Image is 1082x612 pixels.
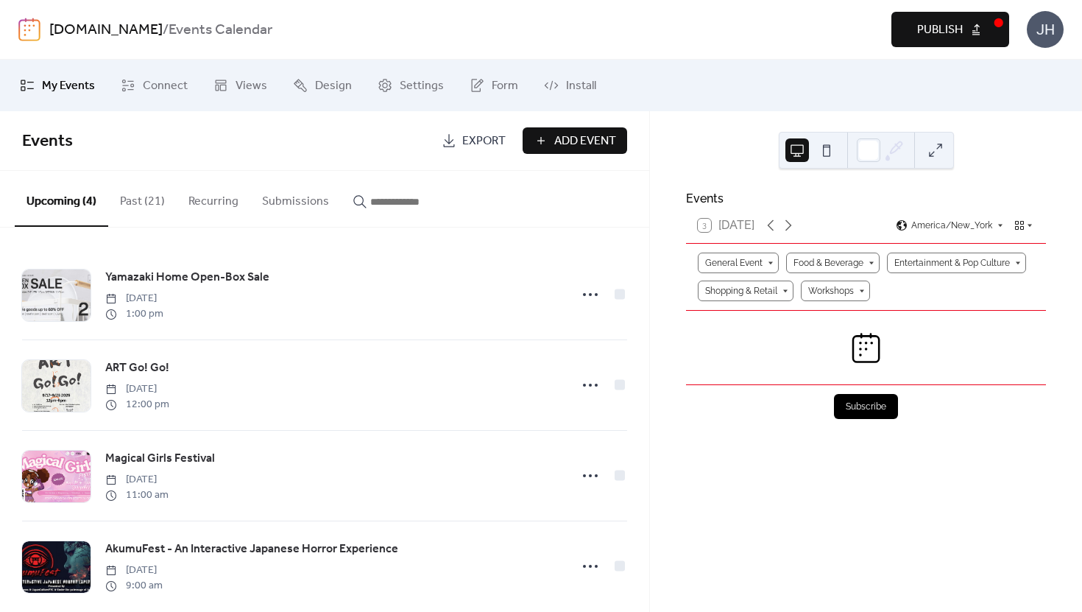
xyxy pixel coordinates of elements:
button: Add Event [523,127,627,154]
span: [DATE] [105,563,163,578]
a: Design [282,66,363,105]
a: Connect [110,66,199,105]
span: ART Go! Go! [105,359,169,377]
a: My Events [9,66,106,105]
button: Publish [891,12,1009,47]
div: Events [686,190,1046,208]
a: [DOMAIN_NAME] [49,16,163,44]
span: Views [236,77,267,95]
span: Magical Girls Festival [105,450,215,468]
span: Form [492,77,518,95]
a: Magical Girls Festival [105,449,215,468]
a: Form [459,66,529,105]
button: Past (21) [108,171,177,225]
span: America/New_York [911,221,992,230]
span: Connect [143,77,188,95]
a: Views [202,66,278,105]
span: 9:00 am [105,578,163,594]
a: Settings [367,66,455,105]
span: [DATE] [105,291,163,306]
a: AkumuFest - An Interactive Japanese Horror Experience [105,540,398,559]
b: / [163,16,169,44]
a: ART Go! Go! [105,359,169,378]
span: My Events [42,77,95,95]
button: Submissions [250,171,341,225]
span: 1:00 pm [105,306,163,322]
button: Subscribe [834,394,898,419]
span: Publish [917,21,963,39]
span: [DATE] [105,472,169,488]
img: logo [18,18,40,41]
span: 11:00 am [105,488,169,503]
div: JH [1027,11,1064,48]
a: Yamazaki Home Open-Box Sale [105,268,269,287]
span: AkumuFest - An Interactive Japanese Horror Experience [105,541,398,558]
button: Recurring [177,171,250,225]
span: Add Event [554,133,616,150]
b: Events Calendar [169,16,272,44]
span: 12:00 pm [105,397,169,412]
span: [DATE] [105,381,169,397]
a: Export [431,127,517,154]
span: Events [22,125,73,158]
span: Export [462,133,506,150]
span: Settings [400,77,444,95]
a: Install [533,66,607,105]
span: Design [315,77,352,95]
span: Install [566,77,596,95]
span: Yamazaki Home Open-Box Sale [105,269,269,286]
button: Upcoming (4) [15,171,108,227]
